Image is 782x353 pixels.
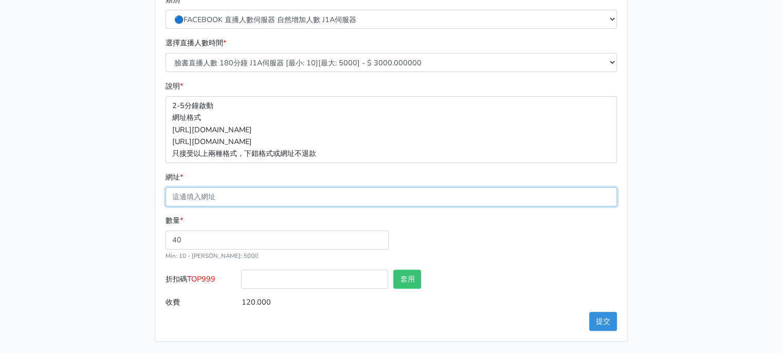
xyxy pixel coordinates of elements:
[187,274,215,284] span: TOP999
[166,215,183,226] label: 數量
[166,37,226,49] label: 選擇直播人數時間
[393,270,421,289] button: 套用
[166,80,183,92] label: 說明
[166,171,183,183] label: 網址
[166,252,258,260] small: Min: 10 - [PERSON_NAME]: 5000
[163,270,239,293] label: 折扣碼
[589,312,617,331] button: 提交
[163,293,239,312] label: 收費
[166,96,617,163] p: 2-5分鐘啟動 網址格式 [URL][DOMAIN_NAME] [URL][DOMAIN_NAME] 只接受以上兩種格式，下錯格式或網址不退款
[166,187,617,206] input: 這邊填入網址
